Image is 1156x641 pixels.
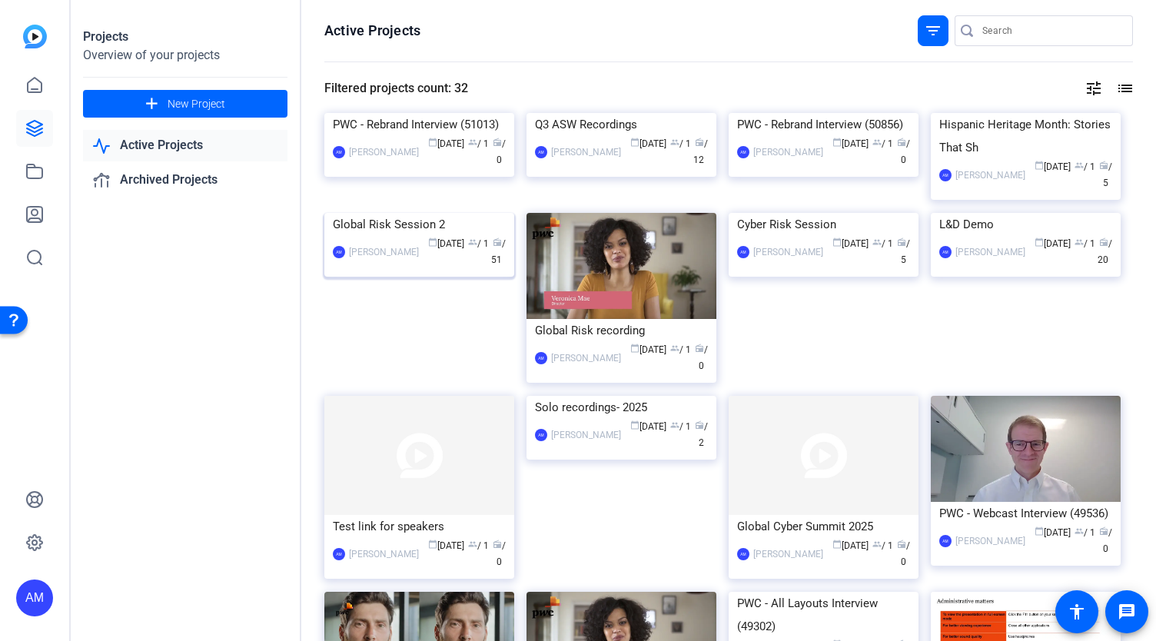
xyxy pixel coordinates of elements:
[1075,526,1084,536] span: group
[1099,237,1108,247] span: radio
[1035,237,1044,247] span: calendar_today
[535,396,708,419] div: Solo recordings- 2025
[324,22,420,40] h1: Active Projects
[1075,161,1084,170] span: group
[333,515,506,538] div: Test link for speakers
[695,420,704,430] span: radio
[872,238,893,249] span: / 1
[1099,161,1108,170] span: radio
[324,79,468,98] div: Filtered projects count: 32
[693,138,708,165] span: / 12
[670,421,691,432] span: / 1
[493,138,502,147] span: radio
[333,246,345,258] div: AM
[333,548,345,560] div: AM
[737,246,749,258] div: AM
[428,238,464,249] span: [DATE]
[468,540,489,551] span: / 1
[16,580,53,616] div: AM
[924,22,942,40] mat-icon: filter_list
[630,138,639,147] span: calendar_today
[695,138,704,147] span: radio
[551,144,621,160] div: [PERSON_NAME]
[737,592,910,638] div: PWC - All Layouts Interview (49302)
[1114,79,1133,98] mat-icon: list
[872,237,882,247] span: group
[428,138,464,149] span: [DATE]
[1075,527,1095,538] span: / 1
[897,138,910,165] span: / 0
[832,138,842,147] span: calendar_today
[349,244,419,260] div: [PERSON_NAME]
[737,146,749,158] div: AM
[1035,161,1071,172] span: [DATE]
[630,344,666,355] span: [DATE]
[1075,237,1084,247] span: group
[349,546,419,562] div: [PERSON_NAME]
[670,344,679,353] span: group
[939,502,1112,525] div: PWC - Webcast Interview (49536)
[428,540,464,551] span: [DATE]
[1099,527,1112,554] span: / 0
[630,420,639,430] span: calendar_today
[832,540,869,551] span: [DATE]
[468,138,477,147] span: group
[1099,526,1108,536] span: radio
[630,344,639,353] span: calendar_today
[1075,161,1095,172] span: / 1
[832,238,869,249] span: [DATE]
[939,213,1112,236] div: L&D Demo
[1035,238,1071,249] span: [DATE]
[737,515,910,538] div: Global Cyber Summit 2025
[897,237,906,247] span: radio
[939,246,952,258] div: AM
[695,421,708,448] span: / 2
[23,25,47,48] img: blue-gradient.svg
[695,344,704,353] span: radio
[832,237,842,247] span: calendar_today
[1035,526,1044,536] span: calendar_today
[897,138,906,147] span: radio
[1075,238,1095,249] span: / 1
[955,533,1025,549] div: [PERSON_NAME]
[1099,161,1112,188] span: / 5
[1035,161,1044,170] span: calendar_today
[670,138,679,147] span: group
[1118,603,1136,621] mat-icon: message
[468,540,477,549] span: group
[535,352,547,364] div: AM
[753,144,823,160] div: [PERSON_NAME]
[468,138,489,149] span: / 1
[897,238,910,265] span: / 5
[872,138,882,147] span: group
[83,130,287,161] a: Active Projects
[168,96,225,112] span: New Project
[535,429,547,441] div: AM
[428,540,437,549] span: calendar_today
[737,548,749,560] div: AM
[939,169,952,181] div: AM
[872,540,893,551] span: / 1
[493,540,502,549] span: radio
[982,22,1121,40] input: Search
[670,138,691,149] span: / 1
[872,138,893,149] span: / 1
[737,113,910,136] div: PWC - Rebrand Interview (50856)
[1085,79,1103,98] mat-icon: tune
[535,319,708,342] div: Global Risk recording
[955,168,1025,183] div: [PERSON_NAME]
[83,46,287,65] div: Overview of your projects
[535,113,708,136] div: Q3 ASW Recordings
[491,238,506,265] span: / 51
[493,237,502,247] span: radio
[832,138,869,149] span: [DATE]
[428,138,437,147] span: calendar_today
[1035,527,1071,538] span: [DATE]
[832,540,842,549] span: calendar_today
[897,540,910,567] span: / 0
[939,535,952,547] div: AM
[493,138,506,165] span: / 0
[1098,238,1112,265] span: / 20
[333,213,506,236] div: Global Risk Session 2
[737,213,910,236] div: Cyber Risk Session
